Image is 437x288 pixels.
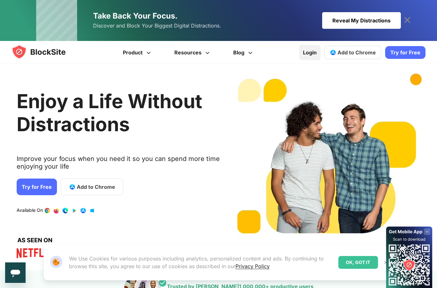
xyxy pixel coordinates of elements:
[93,11,178,20] span: Take Back Your Focus.
[77,183,115,191] span: Add to Chrome
[338,49,376,56] span: Add to Chrome
[112,41,163,64] a: Product
[338,256,378,269] div: OK, GOT IT
[383,260,388,265] img: Close
[385,46,425,59] a: Try for Free
[5,262,26,283] iframe: 启动消息传送窗口的按钮
[324,46,381,59] a: Add to Chrome
[61,179,123,195] a: Add to Chrome
[93,21,221,30] span: Discover and Block Your Biggest Digital Distractions.
[235,263,270,269] a: Privacy Policy
[17,90,221,136] h2: Enjoy a Life Without Distractions
[330,49,336,56] img: app-store-icon.svg
[17,155,221,175] text: Improve your focus when you need it so you can spend more time enjoying your life
[322,12,401,29] div: Reveal My Distractions
[381,258,390,267] button: Close
[163,41,222,64] a: Resources
[299,45,321,60] a: Login
[69,255,333,270] p: We Use Cookies for various purposes including analytics, personalized content and ads. By continu...
[17,179,57,195] a: Try for Free
[17,207,43,214] text: Available On
[222,41,265,64] a: Blog
[12,44,78,60] img: blocksite-icon.5d769676.svg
